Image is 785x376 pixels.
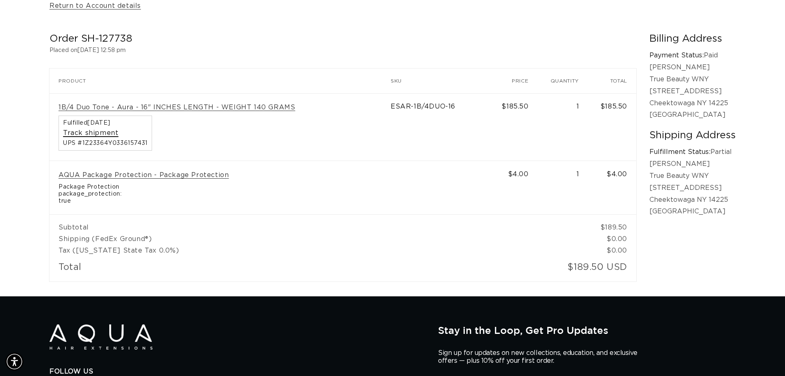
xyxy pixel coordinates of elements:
[490,69,538,93] th: Price
[59,171,229,180] a: AQUA Package Protection - Package Protection
[649,146,736,158] p: Partial
[49,69,391,93] th: Product
[538,161,588,215] td: 1
[63,140,148,146] span: UPS #1Z23364Y0336157431
[538,256,636,281] td: $189.50 USD
[49,256,538,281] td: Total
[649,149,710,155] strong: Fulfillment Status:
[49,245,588,256] td: Tax ([US_STATE] State Tax 0.0%)
[49,45,636,56] p: Placed on
[538,93,588,161] td: 1
[501,103,528,110] span: $185.50
[59,198,382,205] span: true
[588,245,636,256] td: $0.00
[59,103,295,112] a: 1B/4 Duo Tone - Aura - 16" INCHES LENGTH - WEIGHT 140 GRAMS
[438,324,736,336] h2: Stay in the Loop, Get Pro Updates
[588,233,636,245] td: $0.00
[5,352,23,371] div: Accessibility Menu
[649,33,736,45] h2: Billing Address
[649,129,736,142] h2: Shipping Address
[649,50,736,61] p: Paid
[588,214,636,233] td: $189.50
[87,120,110,126] time: [DATE]
[649,158,736,218] p: [PERSON_NAME] True Beauty WNY [STREET_ADDRESS] Cheektowaga NY 14225 [GEOGRAPHIC_DATA]
[391,69,490,93] th: SKU
[49,233,588,245] td: Shipping (FedEx Ground®)
[49,214,588,233] td: Subtotal
[49,367,426,376] h2: Follow Us
[63,129,118,137] a: Track shipment
[77,47,126,53] time: [DATE] 12:58 pm
[649,52,704,59] strong: Payment Status:
[63,120,148,126] span: Fulfilled
[588,161,636,215] td: $4.00
[59,191,382,198] span: package_protection:
[391,93,490,161] td: ESAR-1B/4DUO-16
[49,33,636,45] h2: Order SH-127738
[438,349,644,365] p: Sign up for updates on new collections, education, and exclusive offers — plus 10% off your first...
[588,93,636,161] td: $185.50
[649,61,736,121] p: [PERSON_NAME] True Beauty WNY [STREET_ADDRESS] Cheektowaga NY 14225 [GEOGRAPHIC_DATA]
[508,171,529,177] span: $4.00
[588,69,636,93] th: Total
[59,184,382,191] span: Package Protection
[49,324,152,350] img: Aqua Hair Extensions
[538,69,588,93] th: Quantity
